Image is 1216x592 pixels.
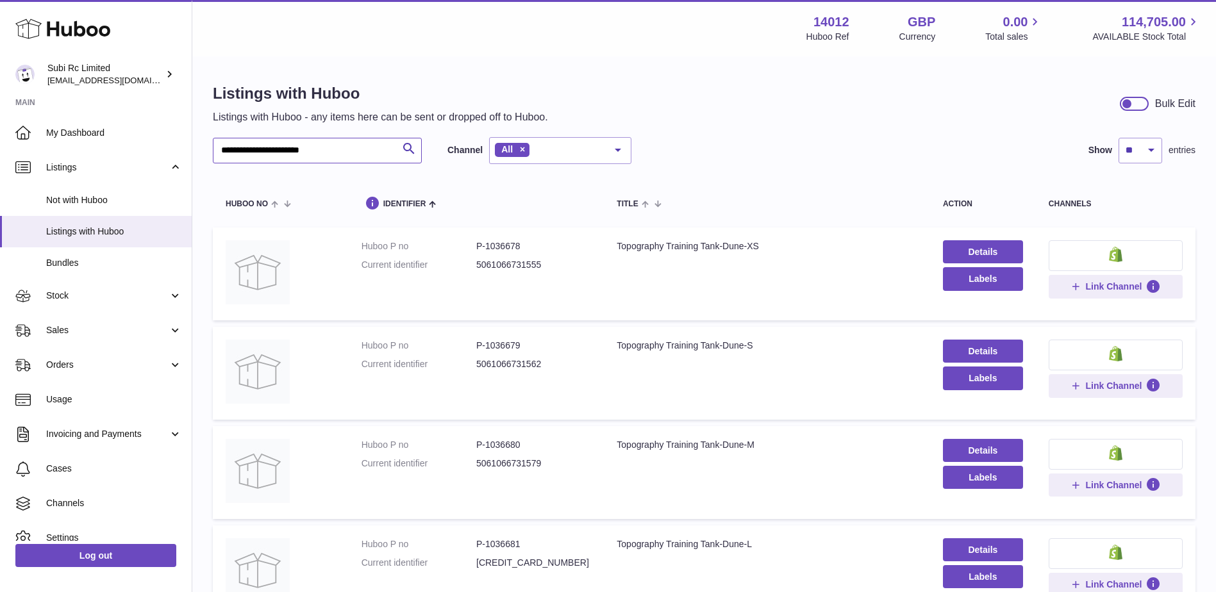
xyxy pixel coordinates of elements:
[46,161,169,174] span: Listings
[501,144,513,154] span: All
[362,340,476,352] dt: Huboo P no
[1049,275,1183,298] button: Link Channel
[47,62,163,86] div: Subi Rc Limited
[1109,247,1122,262] img: shopify-small.png
[943,200,1023,208] div: action
[383,200,426,208] span: identifier
[943,565,1023,588] button: Labels
[476,457,591,470] dd: 5061066731579
[1085,479,1142,491] span: Link Channel
[362,358,476,370] dt: Current identifier
[943,439,1023,462] a: Details
[46,532,182,544] span: Settings
[362,259,476,271] dt: Current identifier
[213,83,548,104] h1: Listings with Huboo
[476,538,591,550] dd: P-1036681
[46,127,182,139] span: My Dashboard
[46,257,182,269] span: Bundles
[617,538,917,550] div: Topography Training Tank-Dune-L
[226,340,290,404] img: Topography Training Tank-Dune-S
[1003,13,1028,31] span: 0.00
[15,544,176,567] a: Log out
[617,200,638,208] span: title
[362,538,476,550] dt: Huboo P no
[362,557,476,569] dt: Current identifier
[362,240,476,252] dt: Huboo P no
[943,538,1023,561] a: Details
[908,13,935,31] strong: GBP
[1049,200,1183,208] div: channels
[46,290,169,302] span: Stock
[1049,374,1183,397] button: Link Channel
[1109,346,1122,361] img: shopify-small.png
[46,428,169,440] span: Invoicing and Payments
[985,31,1042,43] span: Total sales
[46,393,182,406] span: Usage
[476,340,591,352] dd: P-1036679
[476,259,591,271] dd: 5061066731555
[943,240,1023,263] a: Details
[943,267,1023,290] button: Labels
[362,439,476,451] dt: Huboo P no
[226,200,268,208] span: Huboo no
[447,144,483,156] label: Channel
[15,65,35,84] img: internalAdmin-14012@internal.huboo.com
[226,240,290,304] img: Topography Training Tank-Dune-XS
[47,75,188,85] span: [EMAIL_ADDRESS][DOMAIN_NAME]
[1092,13,1201,43] a: 114,705.00 AVAILABLE Stock Total
[226,439,290,503] img: Topography Training Tank-Dune-M
[46,226,182,238] span: Listings with Huboo
[617,340,917,352] div: Topography Training Tank-Dune-S
[1092,31,1201,43] span: AVAILABLE Stock Total
[476,240,591,252] dd: P-1036678
[476,557,591,569] dd: [CREDIT_CARD_NUMBER]
[806,31,849,43] div: Huboo Ref
[1109,445,1122,461] img: shopify-small.png
[213,110,548,124] p: Listings with Huboo - any items here can be sent or dropped off to Huboo.
[1085,579,1142,590] span: Link Channel
[46,497,182,509] span: Channels
[46,359,169,371] span: Orders
[943,340,1023,363] a: Details
[1155,97,1195,111] div: Bulk Edit
[617,439,917,451] div: Topography Training Tank-Dune-M
[617,240,917,252] div: Topography Training Tank-Dune-XS
[985,13,1042,43] a: 0.00 Total sales
[1085,380,1142,391] span: Link Channel
[1088,144,1112,156] label: Show
[943,366,1023,390] button: Labels
[1122,13,1186,31] span: 114,705.00
[1085,281,1142,292] span: Link Channel
[813,13,849,31] strong: 14012
[362,457,476,470] dt: Current identifier
[1109,545,1122,560] img: shopify-small.png
[476,358,591,370] dd: 5061066731562
[1049,473,1183,497] button: Link Channel
[1169,144,1195,156] span: entries
[46,463,182,475] span: Cases
[943,466,1023,489] button: Labels
[476,439,591,451] dd: P-1036680
[46,324,169,336] span: Sales
[899,31,936,43] div: Currency
[46,194,182,206] span: Not with Huboo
